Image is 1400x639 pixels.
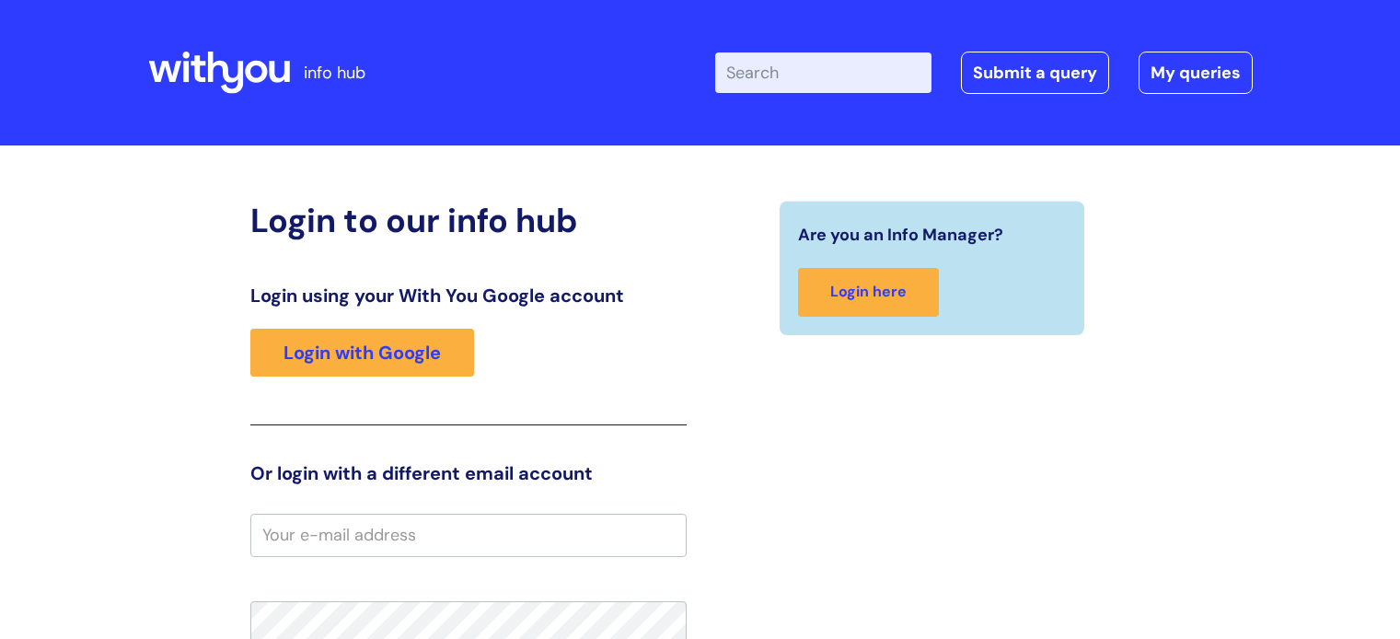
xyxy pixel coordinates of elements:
[715,52,931,93] input: Search
[798,220,1003,250] span: Are you an Info Manager?
[798,268,939,317] a: Login here
[250,329,474,377] a: Login with Google
[250,514,687,556] input: Your e-mail address
[250,285,687,307] h3: Login using your With You Google account
[304,58,365,87] p: info hub
[250,462,687,484] h3: Or login with a different email account
[250,201,687,240] h2: Login to our info hub
[1139,52,1253,94] a: My queries
[961,52,1109,94] a: Submit a query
